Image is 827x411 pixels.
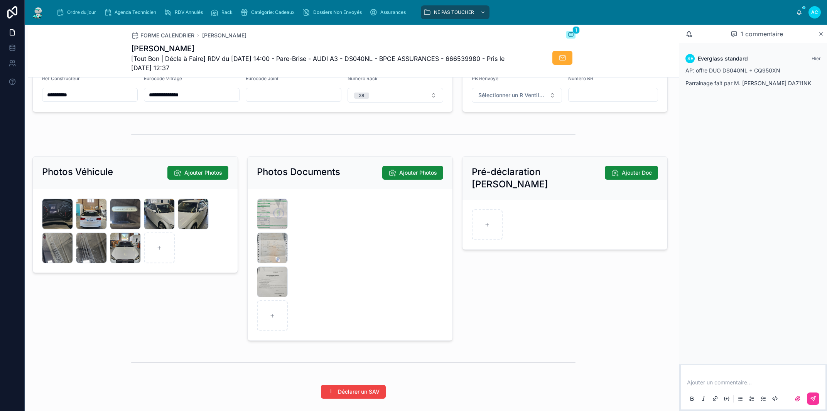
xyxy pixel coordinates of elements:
h2: Pré-déclaration [PERSON_NAME] [472,166,605,190]
a: Catégorie: Cadeaux [238,5,300,19]
a: Dossiers Non Envoyés [300,5,367,19]
span: Eurocode Joint [246,76,278,81]
a: [PERSON_NAME] [202,32,246,39]
span: AC [811,9,818,15]
h2: Photos Documents [257,166,340,178]
button: Sélectionnez le bouton [348,88,443,103]
span: Rack [221,9,233,15]
span: Ajouter Photos [399,169,437,177]
div: Contenu défilant [51,4,796,21]
button: Déclarer un SAV [321,385,386,399]
span: Ordre du jour [67,9,96,15]
span: Catégorie: Cadeaux [251,9,295,15]
button: Ajouter Photos [167,166,228,180]
span: Sélectionner un R Ventilateur Vitrage [478,91,546,99]
span: 1 [572,26,580,34]
span: Ajouter Photos [184,169,222,177]
span: 1 commentaire [741,29,783,39]
button: Sélectionnez le bouton [472,88,562,103]
div: 28 [359,93,365,99]
span: Dossiers Non Envoyés [313,9,362,15]
a: Assurances [367,5,411,19]
span: Agenda Technicien [115,9,156,15]
a: FORME CALENDRIER [131,32,194,39]
button: 1 [566,31,576,40]
a: NE PAS TOUCHER [421,5,489,19]
span: [Tout Bon | Décla à Faire] RDV du [DATE] 14:00 - Pare-Brise - AUDI A3 - DS040NL - BPCE ASSURANCES... [131,54,518,72]
span: NE PAS TOUCHER [434,9,474,15]
span: Everglass standard [698,55,748,62]
a: RDV Annulés [162,5,208,19]
span: Numéro BR [568,76,593,81]
a: Rack [208,5,238,19]
span: Eurocode Vitrage [144,76,182,81]
a: Agenda Technicien [101,5,162,19]
p: AP: offre DUO DS040NL + CQ950XN [685,66,821,74]
span: PB Renvoyé [472,76,498,81]
span: FORME CALENDRIER [140,32,194,39]
h2: Photos Véhicule [42,166,113,178]
span: RDV Annulés [175,9,203,15]
img: Logo de l'application [31,6,45,19]
span: Assurances [380,9,406,15]
button: Ajouter Photos [382,166,443,180]
span: Hier [812,56,821,61]
span: Déclarer un SAV [338,388,380,396]
span: Ref Constructeur [42,76,80,81]
span: Ajouter Doc [622,169,652,177]
h1: [PERSON_NAME] [131,43,518,54]
button: Ajouter Doc [605,166,658,180]
a: Ordre du jour [54,5,101,19]
span: SE [687,56,693,62]
span: Numéro Rack [348,76,378,81]
p: Parrainage fait par M. [PERSON_NAME] DA711NK [685,79,821,87]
